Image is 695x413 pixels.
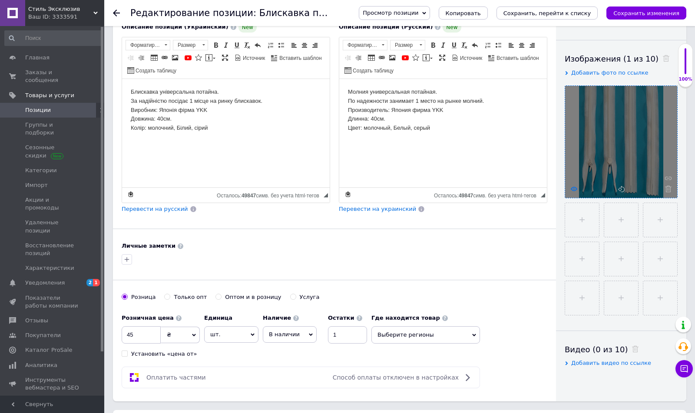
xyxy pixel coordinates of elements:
[343,190,353,199] a: Сделать резервную копию сейчас
[204,326,258,343] span: шт.
[126,190,136,199] a: Сделать резервную копию сейчас
[371,326,480,344] span: Выберите регионы
[487,53,540,62] a: Вставить шаблон
[565,345,628,354] span: Видео (0 из 10)
[446,10,481,16] span: Копировать
[527,40,537,50] a: По правому краю
[351,67,394,75] span: Создать таблицу
[421,53,434,62] a: Вставить сообщение
[126,53,136,62] a: Уменьшить отступ
[174,293,207,301] div: Только опт
[571,69,649,76] span: Добавить фото по ссылке
[93,279,100,286] span: 1
[339,23,433,30] span: Описание позиции (Русский)
[25,144,80,159] span: Сезонные скидки
[439,40,448,50] a: Курсив (Ctrl+I)
[170,53,180,62] a: Изображение
[25,294,80,310] span: Показатели работы компании
[400,53,410,62] a: Добавить видео с YouTube
[300,40,309,50] a: По центру
[242,40,252,50] a: Убрать форматирование
[122,315,174,321] b: Розничная цена
[278,55,321,62] span: Вставить шаблон
[146,374,206,381] span: Оплатить частями
[263,315,291,321] b: Наличие
[25,196,80,212] span: Акции и промокоды
[613,10,679,16] i: Сохранить изменения
[131,350,197,358] div: Установить «цена от»
[25,376,80,392] span: Инструменты вебмастера и SEO
[25,54,50,62] span: Главная
[503,10,591,16] i: Сохранить, перейти к списку
[122,23,228,30] span: Описание позиции (Украинский)
[371,315,440,321] b: Где находится товар
[4,30,103,46] input: Поиск
[506,40,516,50] a: По левому краю
[434,190,541,199] div: Подсчет символов
[675,360,693,377] button: Чат с покупателем
[25,361,57,369] span: Аналитика
[269,331,300,338] span: В наличии
[606,7,686,20] button: Сохранить изменения
[367,53,376,62] a: Таблица
[25,346,72,354] span: Каталог ProSale
[25,167,57,174] span: Категории
[217,190,324,199] div: Подсчет символов
[238,22,257,33] span: New
[25,242,80,257] span: Восстановление позиций
[204,53,217,62] a: Вставить сообщение
[339,79,547,187] iframe: Визуальный текстовый редактор, 1F9D4136-EC1B-48BA-8A1C-C707C54369DA
[339,206,416,212] span: Перевести на украинский
[565,53,678,64] div: Изображения (1 из 10)
[387,53,397,62] a: Изображение
[354,53,363,62] a: Увеличить отступ
[130,8,538,18] h1: Редактирование позиции: Блискавка потайна YKK тип-3 Японія 40см білого кольору
[126,40,162,50] span: Форматирование
[411,53,420,62] a: Вставить иконку
[194,53,203,62] a: Вставить иконку
[310,40,320,50] a: По правому краю
[173,40,208,50] a: Размер
[149,53,159,62] a: Таблица
[449,40,459,50] a: Подчеркнутый (Ctrl+U)
[460,40,469,50] a: Убрать форматирование
[28,5,93,13] span: Стиль Эксклюзив
[25,331,61,339] span: Покупатели
[678,43,693,87] div: 100% Качество заполнения
[459,193,473,199] span: 49847
[25,264,74,272] span: Характеристики
[25,317,48,324] span: Отзывы
[122,79,330,187] iframe: Визуальный текстовый редактор, B55CC332-BD3C-4E62-8688-5511306E8D13
[86,279,93,286] span: 2
[428,40,438,50] a: Полужирный (Ctrl+B)
[122,243,175,249] b: Личные заметки
[211,40,221,50] a: Полужирный (Ctrl+B)
[253,40,262,50] a: Отменить (Ctrl+Z)
[225,293,281,301] div: Оптом и в розницу
[496,7,598,20] button: Сохранить, перейти к списку
[289,40,299,50] a: По левому краю
[266,40,275,50] a: Вставить / удалить нумерованный список
[270,53,323,62] a: Вставить шаблон
[126,66,178,75] a: Создать таблицу
[131,293,156,301] div: Розница
[232,40,242,50] a: Подчеркнутый (Ctrl+U)
[437,53,447,62] a: Развернуть
[173,40,199,50] span: Размер
[328,326,367,344] input: -
[343,66,395,75] a: Создать таблицу
[122,326,161,344] input: 0
[25,279,65,287] span: Уведомления
[470,40,480,50] a: Отменить (Ctrl+Z)
[242,55,265,62] span: Источник
[343,40,379,50] span: Форматирование
[25,181,48,189] span: Импорт
[126,40,170,50] a: Форматирование
[276,40,286,50] a: Вставить / удалить маркированный список
[25,219,80,234] span: Удаленные позиции
[541,193,545,197] span: Перетащите для изменения размера
[333,374,459,381] span: Способ оплаты отключен в настройках
[183,53,193,62] a: Добавить видео с YouTube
